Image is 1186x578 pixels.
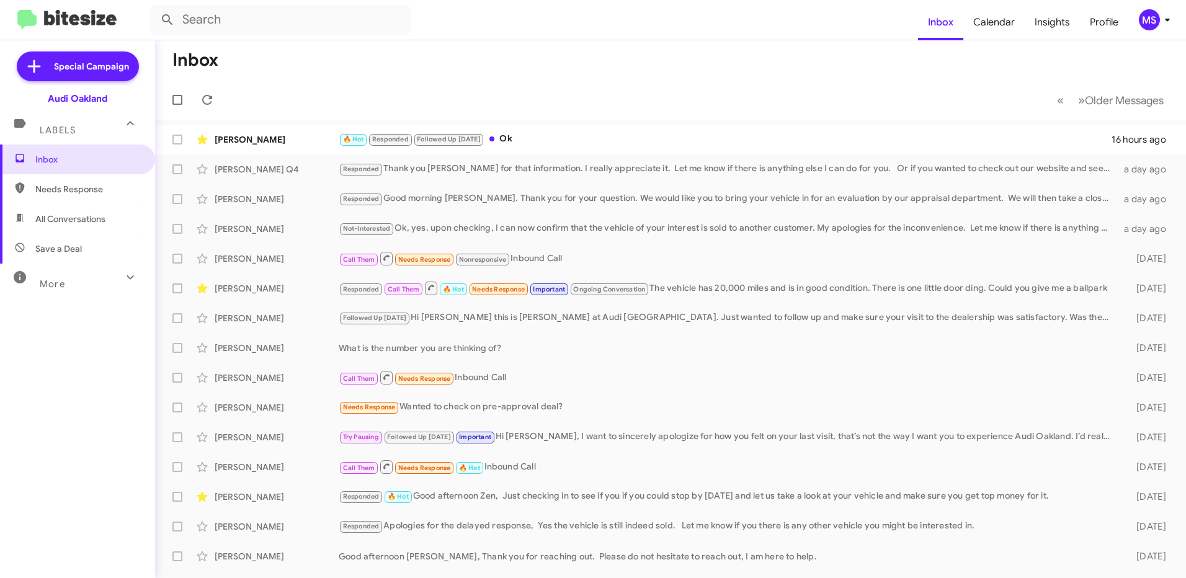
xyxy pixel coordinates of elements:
span: Needs Response [398,464,451,472]
div: [PERSON_NAME] [215,252,339,265]
div: Audi Oakland [48,92,107,105]
div: [PERSON_NAME] [215,282,339,295]
div: [PERSON_NAME] [215,133,339,146]
div: [PERSON_NAME] [215,371,339,384]
div: [PERSON_NAME] [215,491,339,503]
div: a day ago [1117,223,1176,235]
div: Good afternoon Zen, Just checking in to see if you if you could stop by [DATE] and let us take a ... [339,489,1117,504]
div: a day ago [1117,193,1176,205]
div: Good morning [PERSON_NAME]. Thank you for your question. We would like you to bring your vehicle ... [339,192,1117,206]
div: [PERSON_NAME] [215,223,339,235]
span: Responded [372,135,409,143]
a: Calendar [963,4,1025,40]
div: [DATE] [1117,371,1176,384]
div: 16 hours ago [1112,133,1176,146]
div: [DATE] [1117,491,1176,503]
div: Inbound Call [339,251,1117,266]
div: [PERSON_NAME] [215,193,339,205]
span: Call Them [343,375,375,383]
span: Needs Response [35,183,141,195]
span: Needs Response [472,285,525,293]
span: 🔥 Hot [343,135,364,143]
span: More [40,278,65,290]
div: Apologies for the delayed response, Yes the vehicle is still indeed sold. Let me know if you ther... [339,519,1117,533]
span: Special Campaign [54,60,129,73]
span: Call Them [343,464,375,472]
a: Insights [1025,4,1080,40]
span: Responded [343,195,380,203]
div: Thank you [PERSON_NAME] for that information. I really appreciate it. Let me know if there is any... [339,162,1117,176]
span: Responded [343,285,380,293]
div: Good afternoon [PERSON_NAME], Thank you for reaching out. Please do not hesitate to reach out, I ... [339,550,1117,562]
button: MS [1128,9,1172,30]
h1: Inbox [172,50,218,70]
div: [PERSON_NAME] [215,401,339,414]
div: MS [1139,9,1160,30]
button: Next [1071,87,1171,113]
div: [DATE] [1117,282,1176,295]
span: 🔥 Hot [388,492,409,500]
div: [DATE] [1117,342,1176,354]
span: Save a Deal [35,242,82,255]
div: [PERSON_NAME] [215,550,339,562]
span: Followed Up [DATE] [417,135,481,143]
div: [DATE] [1117,312,1176,324]
div: [PERSON_NAME] [215,461,339,473]
button: Previous [1050,87,1071,113]
nav: Page navigation example [1050,87,1171,113]
div: [DATE] [1117,252,1176,265]
span: Inbox [35,153,141,166]
span: Labels [40,125,76,136]
div: Inbound Call [339,370,1117,385]
a: Profile [1080,4,1128,40]
div: [DATE] [1117,461,1176,473]
div: Inbound Call [339,459,1117,474]
a: Inbox [918,4,963,40]
span: All Conversations [35,213,105,225]
input: Search [150,5,411,35]
span: Call Them [343,256,375,264]
span: Responded [343,492,380,500]
span: 🔥 Hot [443,285,464,293]
a: Special Campaign [17,51,139,81]
div: [DATE] [1117,431,1176,443]
div: a day ago [1117,163,1176,176]
span: Needs Response [398,375,451,383]
div: [PERSON_NAME] [215,520,339,533]
div: [PERSON_NAME] [215,342,339,354]
span: « [1057,92,1064,108]
div: Wanted to check on pre-approval deal? [339,400,1117,414]
span: Responded [343,522,380,530]
span: Responded [343,165,380,173]
span: Call Them [388,285,420,293]
span: Older Messages [1085,94,1164,107]
div: [DATE] [1117,520,1176,533]
div: What is the number you are thinking of? [339,342,1117,354]
span: Try Pausing [343,433,379,441]
div: Ok [339,132,1112,146]
div: Hi [PERSON_NAME], I want to sincerely apologize for how you felt on your last visit, that’s not t... [339,430,1117,444]
span: Not-Interested [343,225,391,233]
span: Important [459,433,491,441]
span: Ongoing Conversation [573,285,645,293]
div: [PERSON_NAME] Q4 [215,163,339,176]
div: [PERSON_NAME] [215,431,339,443]
div: Hi [PERSON_NAME] this is [PERSON_NAME] at Audi [GEOGRAPHIC_DATA]. Just wanted to follow up and ma... [339,311,1117,325]
span: Needs Response [398,256,451,264]
div: The vehicle has 20,000 miles and is in good condition. There is one little door ding. Could you g... [339,280,1117,296]
span: Followed Up [DATE] [387,433,451,441]
span: 🔥 Hot [459,464,480,472]
div: Ok, yes. upon checking, I can now confirm that the vehicle of your interest is sold to another cu... [339,221,1117,236]
span: Important [533,285,565,293]
div: [DATE] [1117,401,1176,414]
span: Needs Response [343,403,396,411]
span: » [1078,92,1085,108]
div: [DATE] [1117,550,1176,562]
span: Followed Up [DATE] [343,314,407,322]
span: Nonresponsive [459,256,507,264]
div: [PERSON_NAME] [215,312,339,324]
